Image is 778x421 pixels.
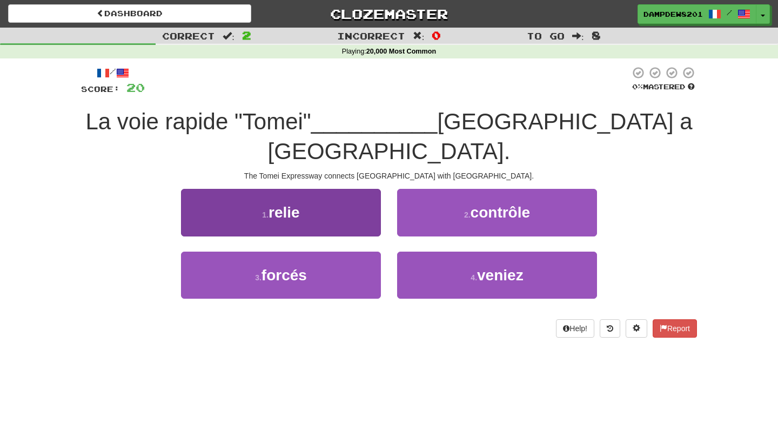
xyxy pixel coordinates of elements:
[162,30,215,41] span: Correct
[181,189,381,236] button: 1.relie
[255,273,261,282] small: 3 .
[366,48,436,55] strong: 20,000 Most Common
[632,82,643,91] span: 0 %
[126,81,145,94] span: 20
[262,210,269,219] small: 1 .
[267,4,511,23] a: Clozemaster
[471,204,530,221] span: contrôle
[223,31,234,41] span: :
[638,4,756,24] a: DampDew8201 /
[397,252,597,299] button: 4.veniez
[432,29,441,42] span: 0
[261,267,307,284] span: forcés
[269,204,300,221] span: relie
[311,109,438,134] span: __________
[643,9,703,19] span: DampDew8201
[268,109,693,164] span: [GEOGRAPHIC_DATA] a [GEOGRAPHIC_DATA].
[600,319,620,338] button: Round history (alt+y)
[556,319,594,338] button: Help!
[242,29,251,42] span: 2
[413,31,425,41] span: :
[572,31,584,41] span: :
[81,84,120,94] span: Score:
[397,189,597,236] button: 2.contrôle
[471,273,477,282] small: 4 .
[630,82,697,92] div: Mastered
[337,30,405,41] span: Incorrect
[527,30,565,41] span: To go
[181,252,381,299] button: 3.forcés
[464,210,471,219] small: 2 .
[727,9,732,16] span: /
[81,170,697,181] div: The Tomei Expressway connects [GEOGRAPHIC_DATA] with [GEOGRAPHIC_DATA].
[8,4,251,23] a: Dashboard
[81,66,145,80] div: /
[477,267,524,284] span: veniez
[85,109,311,134] span: La voie rapide "Tomei"
[653,319,697,338] button: Report
[592,29,601,42] span: 8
